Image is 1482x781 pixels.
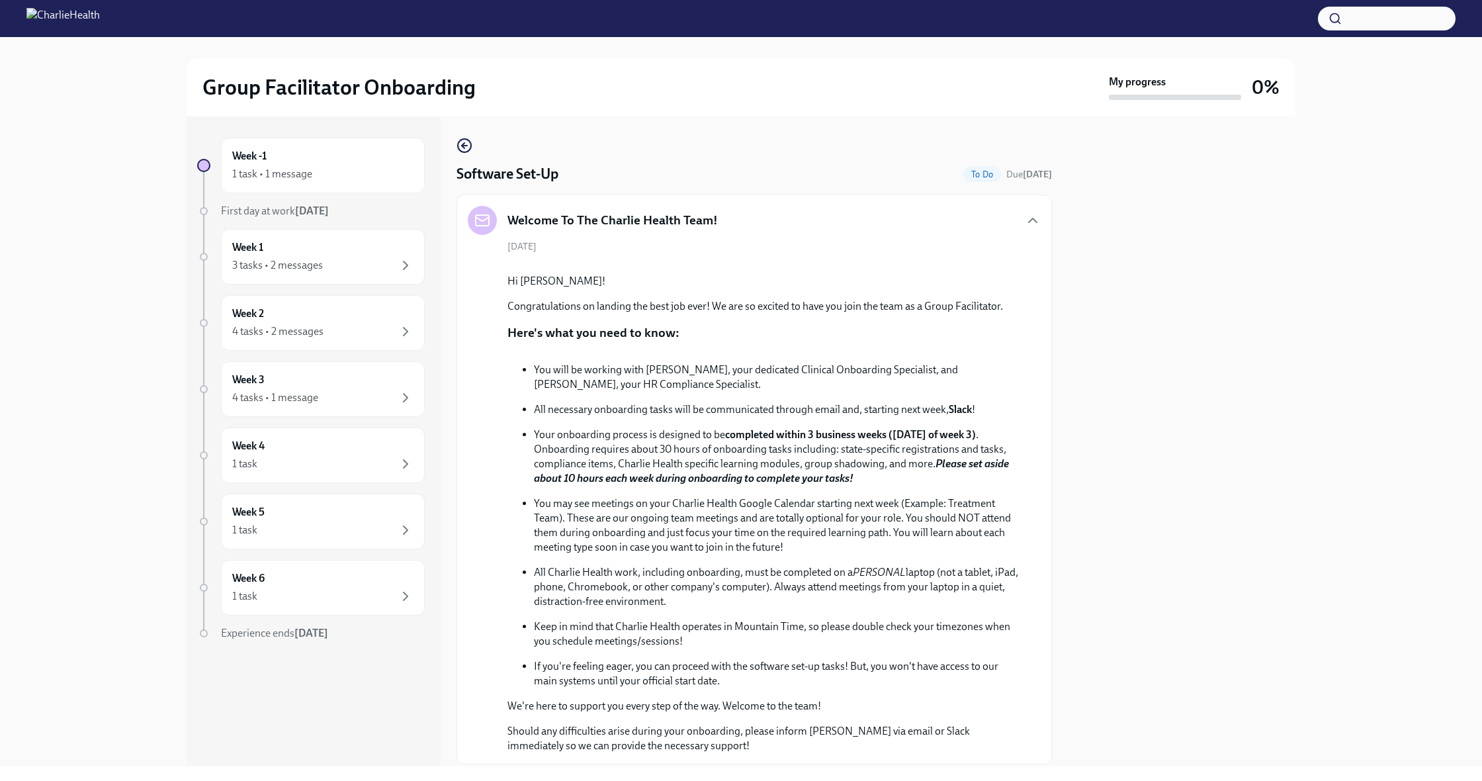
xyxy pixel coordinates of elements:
[457,164,558,184] h4: Software Set-Up
[1023,169,1052,180] strong: [DATE]
[294,627,328,639] strong: [DATE]
[197,204,425,218] a: First day at work[DATE]
[295,205,329,217] strong: [DATE]
[197,295,425,351] a: Week 24 tasks • 2 messages
[221,205,329,217] span: First day at work
[232,571,265,586] h6: Week 6
[507,299,1003,314] p: Congratulations on landing the best job ever! We are so excited to have you join the team as a Gr...
[949,403,972,416] strong: Slack
[725,428,976,441] strong: completed within 3 business weeks ([DATE] of week 3)
[534,363,1020,392] p: You will be working with [PERSON_NAME], your dedicated Clinical Onboarding Specialist, and [PERSO...
[507,274,1003,289] p: Hi [PERSON_NAME]!
[232,589,257,604] div: 1 task
[232,439,265,453] h6: Week 4
[534,620,1020,649] p: Keep in mind that Charlie Health operates in Mountain Time, so please double check your timezones...
[507,240,537,253] span: [DATE]
[1006,169,1052,180] span: Due
[221,627,328,639] span: Experience ends
[232,258,323,273] div: 3 tasks • 2 messages
[197,138,425,193] a: Week -11 task • 1 message
[202,74,476,101] h2: Group Facilitator Onboarding
[534,402,1020,417] p: All necessary onboarding tasks will be communicated through email and, starting next week, !
[853,566,906,578] em: PERSONAL
[232,390,318,405] div: 4 tasks • 1 message
[1109,75,1166,89] strong: My progress
[534,457,1009,484] strong: Please set aside about 10 hours each week during onboarding to complete your tasks!
[963,169,1001,179] span: To Do
[232,324,324,339] div: 4 tasks • 2 messages
[534,659,1020,688] p: If you're feeling eager, you can proceed with the software set-up tasks! But, you won't have acce...
[232,457,257,471] div: 1 task
[232,523,257,537] div: 1 task
[534,496,1020,555] p: You may see meetings on your Charlie Health Google Calendar starting next week (Example: Treatmen...
[1006,168,1052,181] span: September 16th, 2025 10:00
[534,565,1020,609] p: All Charlie Health work, including onboarding, must be completed on a laptop (not a tablet, iPad,...
[197,560,425,616] a: Week 61 task
[197,229,425,285] a: Week 13 tasks • 2 messages
[232,167,312,181] div: 1 task • 1 message
[507,212,718,229] h5: Welcome To The Charlie Health Team!
[197,361,425,417] a: Week 34 tasks • 1 message
[197,428,425,483] a: Week 41 task
[232,505,265,520] h6: Week 5
[26,8,100,29] img: CharlieHealth
[1252,75,1280,99] h3: 0%
[232,240,263,255] h6: Week 1
[232,373,265,387] h6: Week 3
[197,494,425,549] a: Week 51 task
[507,724,1020,753] p: Should any difficulties arise during your onboarding, please inform [PERSON_NAME] via email or Sl...
[507,699,1020,713] p: We're here to support you every step of the way. Welcome to the team!
[232,306,264,321] h6: Week 2
[534,428,1020,486] p: Your onboarding process is designed to be . Onboarding requires about 30 hours of onboarding task...
[232,149,267,163] h6: Week -1
[507,324,679,342] p: Here's what you need to know:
